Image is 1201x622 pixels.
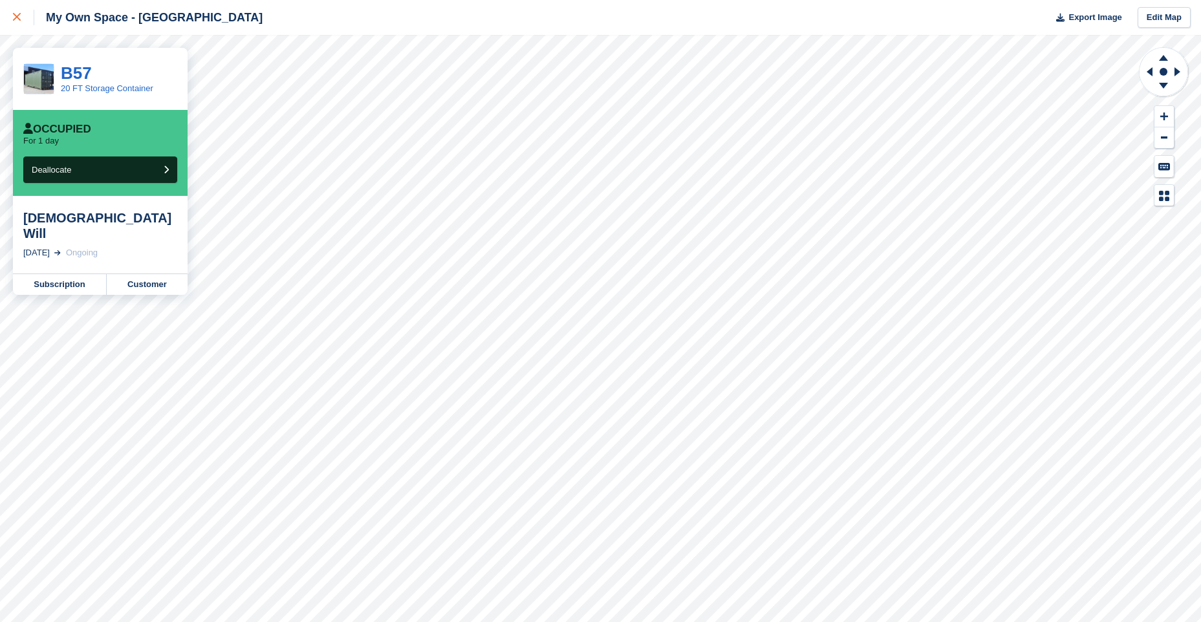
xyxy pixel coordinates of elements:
span: Export Image [1068,11,1121,24]
button: Zoom In [1154,106,1174,127]
a: 20 FT Storage Container [61,83,153,93]
a: B57 [61,63,92,83]
button: Deallocate [23,156,177,183]
button: Zoom Out [1154,127,1174,149]
a: Customer [107,274,188,295]
span: Deallocate [32,165,71,175]
div: Occupied [23,123,91,136]
div: [DEMOGRAPHIC_DATA] Will [23,210,177,241]
a: Subscription [13,274,107,295]
div: [DATE] [23,246,50,259]
button: Export Image [1048,7,1122,28]
button: Keyboard Shortcuts [1154,156,1174,177]
div: Ongoing [66,246,98,259]
p: For 1 day [23,136,59,146]
img: CSS_Pricing_20ftContainer_683x683.jpg [24,64,54,94]
a: Edit Map [1138,7,1191,28]
button: Map Legend [1154,185,1174,206]
img: arrow-right-light-icn-cde0832a797a2874e46488d9cf13f60e5c3a73dbe684e267c42b8395dfbc2abf.svg [54,250,61,255]
div: My Own Space - [GEOGRAPHIC_DATA] [34,10,263,25]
